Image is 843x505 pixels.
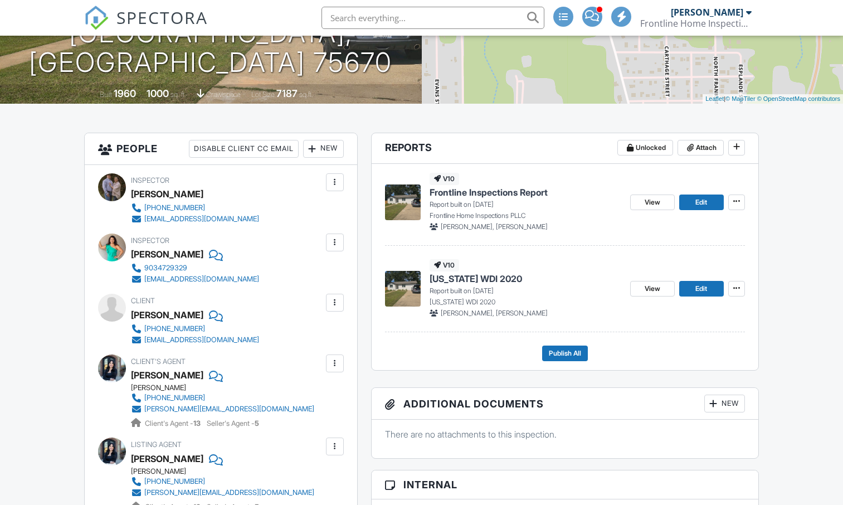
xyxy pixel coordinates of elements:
[144,394,205,402] div: [PHONE_NUMBER]
[255,419,259,428] strong: 5
[131,246,203,263] div: [PERSON_NAME]
[144,275,259,284] div: [EMAIL_ADDRESS][DOMAIN_NAME]
[131,367,203,383] a: [PERSON_NAME]
[131,307,203,323] div: [PERSON_NAME]
[131,213,259,225] a: [EMAIL_ADDRESS][DOMAIN_NAME]
[131,404,314,415] a: [PERSON_NAME][EMAIL_ADDRESS][DOMAIN_NAME]
[170,90,186,99] span: sq. ft.
[705,95,724,102] a: Leaflet
[145,419,202,428] span: Client's Agent -
[144,336,259,344] div: [EMAIL_ADDRESS][DOMAIN_NAME]
[131,236,169,245] span: Inspector
[131,202,259,213] a: [PHONE_NUMBER]
[372,388,758,420] h3: Additional Documents
[206,90,241,99] span: crawlspace
[144,264,187,273] div: 9034729329
[131,392,314,404] a: [PHONE_NUMBER]
[725,95,756,102] a: © MapTiler
[85,133,357,165] h3: People
[131,357,186,366] span: Client's Agent
[189,140,299,158] div: Disable Client CC Email
[84,15,208,38] a: SPECTORA
[114,88,136,99] div: 1960
[385,428,745,440] p: There are no attachments to this inspection.
[372,470,758,499] h3: Internal
[84,6,109,30] img: The Best Home Inspection Software - Spectora
[131,450,203,467] a: [PERSON_NAME]
[207,419,259,428] span: Seller's Agent -
[671,7,743,18] div: [PERSON_NAME]
[276,88,298,99] div: 7187
[131,297,155,305] span: Client
[703,94,843,104] div: |
[193,419,201,428] strong: 13
[131,383,323,392] div: [PERSON_NAME]
[640,18,752,29] div: Frontline Home Inspections
[116,6,208,29] span: SPECTORA
[704,395,745,412] div: New
[147,88,169,99] div: 1000
[131,323,259,334] a: [PHONE_NUMBER]
[100,90,112,99] span: Built
[299,90,313,99] span: sq.ft.
[757,95,840,102] a: © OpenStreetMap contributors
[144,215,259,224] div: [EMAIL_ADDRESS][DOMAIN_NAME]
[251,90,275,99] span: Lot Size
[131,334,259,346] a: [EMAIL_ADDRESS][DOMAIN_NAME]
[131,440,182,449] span: Listing Agent
[131,274,259,285] a: [EMAIL_ADDRESS][DOMAIN_NAME]
[144,405,314,414] div: [PERSON_NAME][EMAIL_ADDRESS][DOMAIN_NAME]
[321,7,544,29] input: Search everything...
[131,186,203,202] div: [PERSON_NAME]
[131,467,323,476] div: [PERSON_NAME]
[144,203,205,212] div: [PHONE_NUMBER]
[131,476,314,487] a: [PHONE_NUMBER]
[303,140,344,158] div: New
[131,176,169,184] span: Inspector
[144,488,314,497] div: [PERSON_NAME][EMAIL_ADDRESS][DOMAIN_NAME]
[131,487,314,498] a: [PERSON_NAME][EMAIL_ADDRESS][DOMAIN_NAME]
[144,324,205,333] div: [PHONE_NUMBER]
[144,477,205,486] div: [PHONE_NUMBER]
[131,263,259,274] a: 9034729329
